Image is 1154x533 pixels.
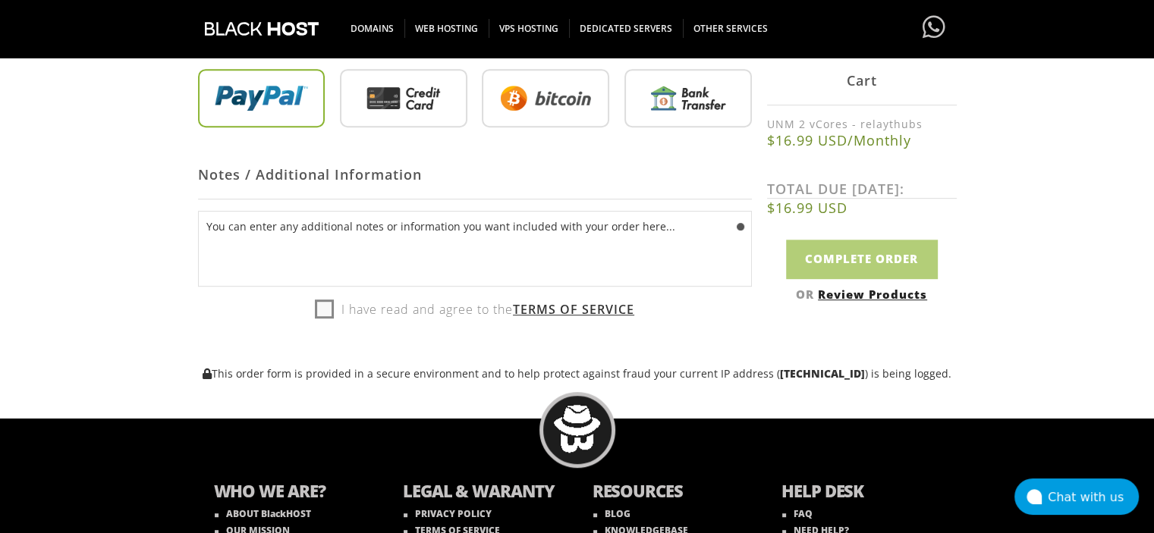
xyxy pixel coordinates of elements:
[315,298,634,321] label: I have read and agree to the
[818,287,927,302] a: Review Products
[340,69,467,128] img: Credit%20Card.png
[767,199,957,218] b: $16.99 USD
[553,405,601,453] img: BlackHOST mascont, Blacky.
[781,479,941,506] b: HELP DESK
[482,69,609,128] img: Bitcoin.png
[215,507,311,520] a: ABOUT BlackHOST
[593,479,752,506] b: RESOURCES
[767,180,957,199] label: TOTAL DUE [DATE]:
[404,19,489,38] span: WEB HOSTING
[767,132,957,150] b: $16.99 USD/Monthly
[214,479,373,506] b: WHO WE ARE?
[569,19,684,38] span: DEDICATED SERVERS
[1048,490,1139,504] div: Chat with us
[489,19,570,38] span: VPS HOSTING
[198,150,752,199] div: Notes / Additional Information
[593,507,630,520] a: BLOG
[403,479,562,506] b: LEGAL & WARANTY
[767,287,957,302] div: OR
[624,69,752,128] img: Bank%20Transfer.png
[198,69,325,128] img: PayPal.png
[1014,478,1139,515] button: Chat with us
[782,507,813,520] a: FAQ
[340,19,405,38] span: DOMAINS
[767,57,957,106] div: Cart
[513,301,634,318] a: Terms of Service
[404,507,492,520] a: PRIVACY POLICY
[786,240,938,279] input: Complete Order
[198,211,752,287] textarea: You can enter any additional notes or information you want included with your order here...
[198,366,957,381] p: This order form is provided in a secure environment and to help protect against fraud your curren...
[683,19,778,38] span: OTHER SERVICES
[767,118,957,132] label: UNM 2 vCores - relaythubs
[780,366,865,381] strong: [TECHNICAL_ID]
